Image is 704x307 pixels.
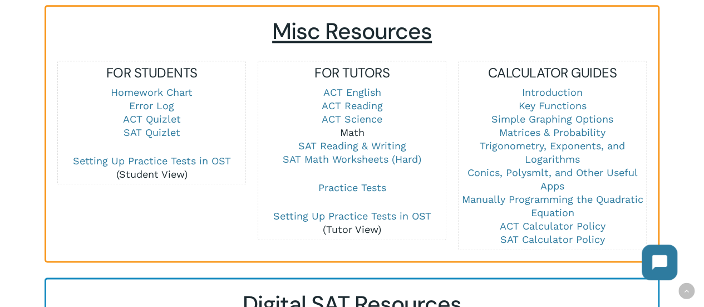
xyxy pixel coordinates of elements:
iframe: Chatbot [631,233,688,291]
a: SAT Reading & Writing [298,140,406,152]
a: Setting Up Practice Tests in OST [273,210,431,222]
a: Conics, Polysmlt, and Other Useful Apps [467,167,637,192]
a: Trigonometry, Exponents, and Logarithms [480,140,625,165]
a: SAT Quizlet [124,126,180,138]
a: Error Log [129,100,174,111]
a: ACT English [323,86,381,98]
a: Introduction [522,86,583,98]
a: Manually Programming the Quadratic Equation [461,193,643,218]
a: ACT Calculator Policy [499,220,605,232]
a: Setting Up Practice Tests in OST [73,155,231,167]
a: Simple Graphing Options [491,113,613,125]
a: ACT Reading [322,100,383,111]
p: (Tutor View) [258,209,445,236]
a: Homework Chart [111,86,193,98]
a: Math [340,126,365,138]
a: Practice Tests [318,182,386,193]
a: Matrices & Probability [499,126,605,138]
a: ACT Science [322,113,382,125]
h5: FOR STUDENTS [58,64,245,82]
a: SAT Calculator Policy [500,233,604,245]
h5: FOR TUTORS [258,64,445,82]
p: (Student View) [58,154,245,181]
a: Key Functions [518,100,586,111]
span: Misc Resources [272,17,432,46]
a: ACT Quizlet [123,113,181,125]
a: SAT Math Worksheets (Hard) [283,153,421,165]
h5: CALCULATOR GUIDES [459,64,646,82]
